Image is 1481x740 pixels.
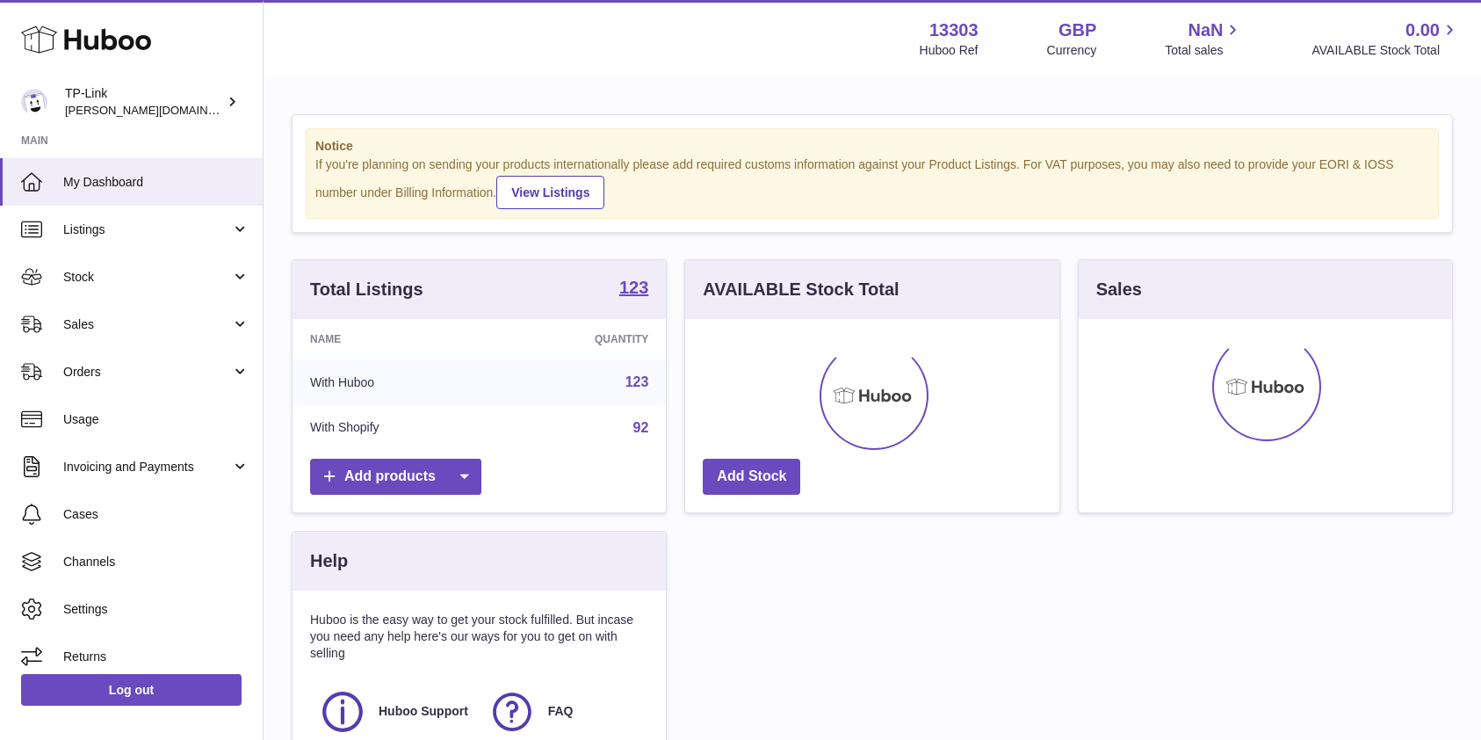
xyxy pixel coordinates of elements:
[315,138,1429,155] strong: Notice
[310,459,481,495] a: Add products
[293,319,494,359] th: Name
[63,459,231,475] span: Invoicing and Payments
[63,506,249,523] span: Cases
[496,176,604,209] a: View Listings
[625,374,649,389] a: 123
[488,688,640,736] a: FAQ
[619,279,648,300] a: 123
[929,18,979,42] strong: 13303
[315,156,1429,209] div: If you're planning on sending your products internationally please add required customs informati...
[65,103,444,117] span: [PERSON_NAME][DOMAIN_NAME][EMAIL_ADDRESS][DOMAIN_NAME]
[63,269,231,286] span: Stock
[65,85,223,119] div: TP-Link
[494,319,666,359] th: Quantity
[63,601,249,618] span: Settings
[633,420,649,435] a: 92
[1165,18,1243,59] a: NaN Total sales
[310,549,348,573] h3: Help
[1311,18,1460,59] a: 0.00 AVAILABLE Stock Total
[63,411,249,428] span: Usage
[310,612,648,662] p: Huboo is the easy way to get your stock fulfilled. But incase you need any help here's our ways f...
[703,278,899,301] h3: AVAILABLE Stock Total
[619,279,648,296] strong: 123
[1165,42,1243,59] span: Total sales
[920,42,979,59] div: Huboo Ref
[21,674,242,706] a: Log out
[1047,42,1097,59] div: Currency
[63,316,231,333] span: Sales
[21,89,47,115] img: susie.li@tp-link.com
[1311,42,1460,59] span: AVAILABLE Stock Total
[310,278,423,301] h3: Total Listings
[63,364,231,381] span: Orders
[548,703,574,720] span: FAQ
[1096,278,1142,301] h3: Sales
[63,174,249,191] span: My Dashboard
[319,688,471,736] a: Huboo Support
[63,221,231,238] span: Listings
[63,554,249,570] span: Channels
[379,703,468,720] span: Huboo Support
[63,649,249,665] span: Returns
[293,405,494,451] td: With Shopify
[293,359,494,405] td: With Huboo
[703,459,800,495] a: Add Stock
[1058,18,1096,42] strong: GBP
[1405,18,1440,42] span: 0.00
[1188,18,1223,42] span: NaN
